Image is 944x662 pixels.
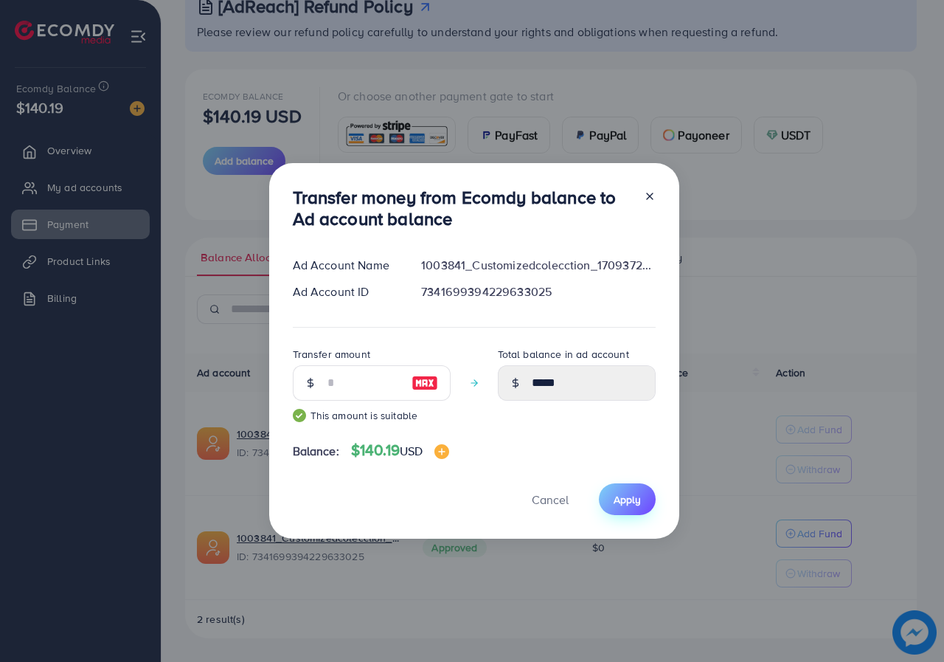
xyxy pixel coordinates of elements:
[599,483,656,515] button: Apply
[409,257,667,274] div: 1003841_Customizedcolecction_1709372613954
[281,257,410,274] div: Ad Account Name
[293,187,632,230] h3: Transfer money from Ecomdy balance to Ad account balance
[293,347,370,362] label: Transfer amount
[293,409,306,422] img: guide
[400,443,423,459] span: USD
[281,283,410,300] div: Ad Account ID
[498,347,629,362] label: Total balance in ad account
[434,444,449,459] img: image
[409,283,667,300] div: 7341699394229633025
[614,492,641,507] span: Apply
[513,483,587,515] button: Cancel
[293,443,339,460] span: Balance:
[293,408,451,423] small: This amount is suitable
[532,492,569,508] span: Cancel
[412,374,438,392] img: image
[351,441,450,460] h4: $140.19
